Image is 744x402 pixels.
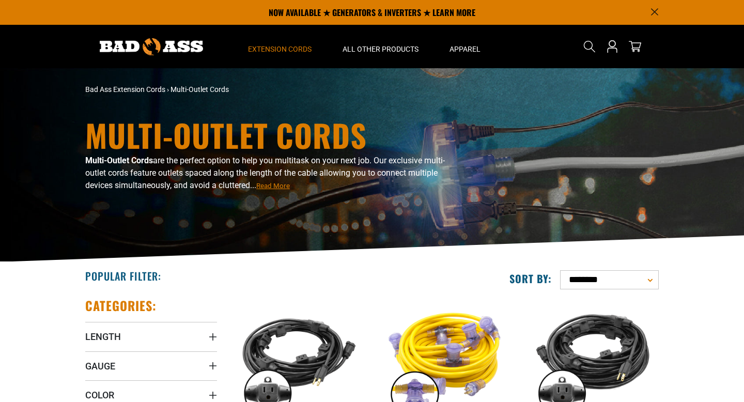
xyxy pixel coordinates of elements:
[167,85,169,94] span: ›
[85,156,445,190] span: are the perfect option to help you multitask on your next job. Our exclusive multi-outlet cords f...
[248,44,312,54] span: Extension Cords
[343,44,419,54] span: All Other Products
[256,182,290,190] span: Read More
[85,360,115,372] span: Gauge
[85,156,153,165] b: Multi-Outlet Cords
[85,298,157,314] h2: Categories:
[434,25,496,68] summary: Apparel
[450,44,481,54] span: Apparel
[100,38,203,55] img: Bad Ass Extension Cords
[85,269,161,283] h2: Popular Filter:
[85,351,217,380] summary: Gauge
[85,85,165,94] a: Bad Ass Extension Cords
[85,322,217,351] summary: Length
[85,119,462,150] h1: Multi-Outlet Cords
[85,389,114,401] span: Color
[171,85,229,94] span: Multi-Outlet Cords
[581,38,598,55] summary: Search
[327,25,434,68] summary: All Other Products
[85,331,121,343] span: Length
[85,84,462,95] nav: breadcrumbs
[509,272,552,285] label: Sort by:
[233,25,327,68] summary: Extension Cords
